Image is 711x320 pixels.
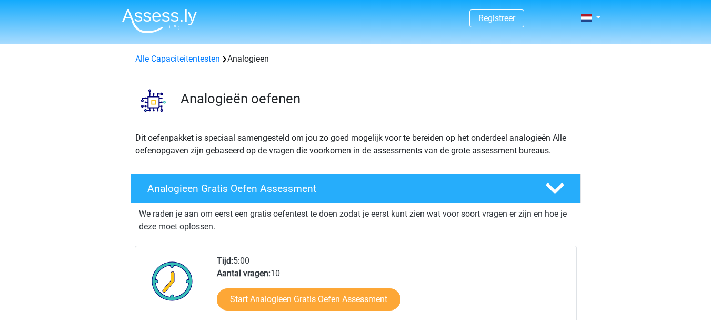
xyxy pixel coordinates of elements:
[131,78,176,123] img: analogieen
[131,53,580,65] div: Analogieen
[217,268,271,278] b: Aantal vragen:
[139,208,573,233] p: We raden je aan om eerst een gratis oefentest te doen zodat je eerst kunt zien wat voor soort vra...
[146,255,199,307] img: Klok
[181,91,573,107] h3: Analogieën oefenen
[135,54,220,64] a: Alle Capaciteitentesten
[126,174,585,203] a: Analogieen Gratis Oefen Assessment
[217,256,233,266] b: Tijd:
[135,132,576,157] p: Dit oefenpakket is speciaal samengesteld om jou zo goed mogelijk voor te bereiden op het onderdee...
[478,13,515,23] a: Registreer
[217,288,400,311] a: Start Analogieen Gratis Oefen Assessment
[122,8,197,33] img: Assessly
[147,182,528,195] h4: Analogieen Gratis Oefen Assessment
